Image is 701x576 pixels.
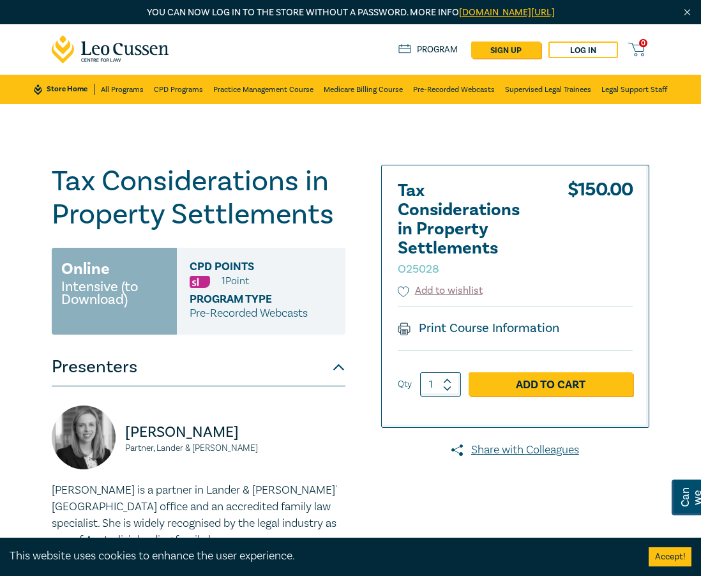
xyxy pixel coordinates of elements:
[222,273,249,289] li: 1 Point
[52,405,116,469] img: https://s3.ap-southeast-2.amazonaws.com/leo-cussen-store-production-content/Contacts/Liz%20Kofoed...
[52,165,345,231] h1: Tax Considerations in Property Settlements
[471,42,541,58] a: sign up
[649,547,691,566] button: Accept cookies
[190,305,333,322] p: Pre-Recorded Webcasts
[190,276,210,288] img: Substantive Law
[398,44,458,56] a: Program
[213,75,313,104] a: Practice Management Course
[505,75,591,104] a: Supervised Legal Trainees
[459,6,555,19] a: [DOMAIN_NAME][URL]
[398,320,559,337] a: Print Course Information
[101,75,144,104] a: All Programs
[34,84,94,95] a: Store Home
[52,6,649,20] p: You can now log in to the store without a password. More info
[548,42,618,58] a: Log in
[381,442,649,459] a: Share with Colleagues
[469,372,633,397] a: Add to Cart
[61,280,167,306] small: Intensive (to Download)
[413,75,495,104] a: Pre-Recorded Webcasts
[324,75,403,104] a: Medicare Billing Course
[52,348,345,386] button: Presenters
[190,293,308,305] span: Program type
[398,377,412,391] label: Qty
[61,257,110,280] h3: Online
[639,39,647,47] span: 0
[682,7,693,18] img: Close
[125,444,345,453] small: Partner, Lander & [PERSON_NAME]
[601,75,667,104] a: Legal Support Staff
[154,75,203,104] a: CPD Programs
[190,261,308,273] span: CPD Points
[398,284,483,298] button: Add to wishlist
[420,372,461,397] input: 1
[568,181,633,284] div: $ 150.00
[398,181,538,277] h2: Tax Considerations in Property Settlements
[398,262,439,277] small: O25028
[52,482,345,549] p: [PERSON_NAME] is a partner in Lander & [PERSON_NAME]' [GEOGRAPHIC_DATA] office and an accredited ...
[125,422,345,443] p: [PERSON_NAME]
[10,548,629,565] div: This website uses cookies to enhance the user experience.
